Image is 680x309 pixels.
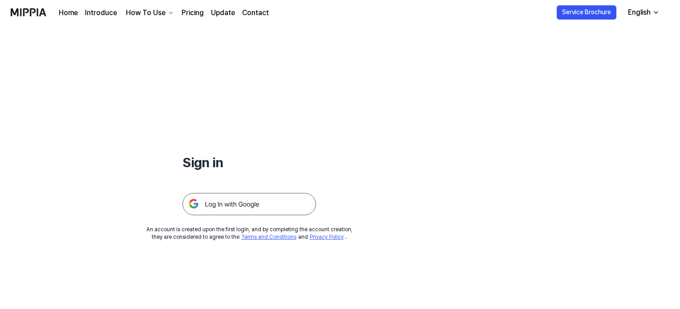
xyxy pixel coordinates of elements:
a: Introduce [85,8,117,18]
img: 구글 로그인 버튼 [182,193,316,215]
button: Service Brochure [557,5,616,20]
div: How To Use [124,8,167,18]
div: An account is created upon the first login, and by completing the account creation, they are cons... [146,226,352,241]
a: Privacy Policy [310,234,344,240]
button: English [621,4,665,21]
a: Pricing [182,8,204,18]
a: Terms and Conditions [241,234,296,240]
button: How To Use [124,8,174,18]
a: Home [59,8,78,18]
div: English [626,7,652,18]
a: Update [211,8,235,18]
a: Contact [242,8,269,18]
h1: Sign in [182,153,316,172]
